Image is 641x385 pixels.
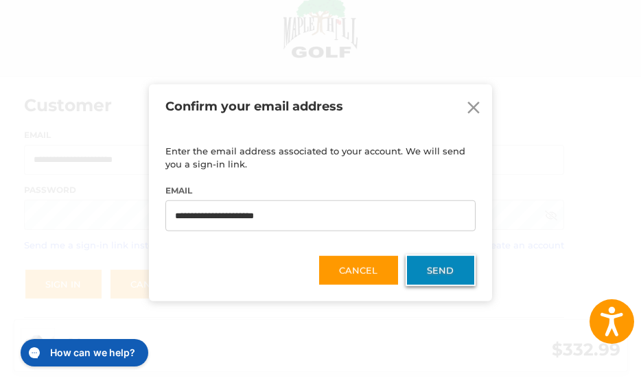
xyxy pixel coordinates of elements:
iframe: Google Customer Reviews [528,348,641,385]
iframe: Gorgias live chat messenger [14,334,152,371]
h2: Confirm your email address [165,99,475,115]
button: Cancel [318,255,399,286]
p: Enter the email address associated to your account. We will send you a sign-in link. [165,145,475,172]
button: Send [406,255,476,286]
label: Email [165,185,475,197]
